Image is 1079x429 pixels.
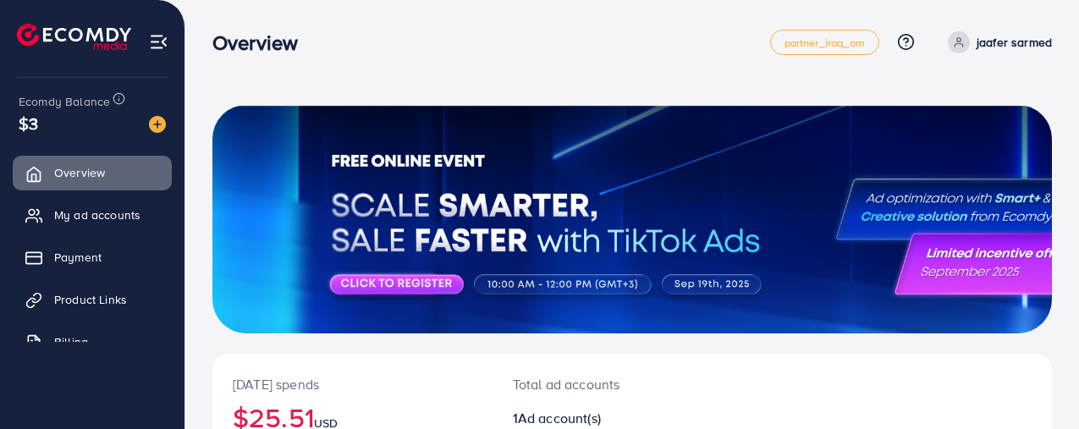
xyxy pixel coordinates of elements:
[17,24,131,50] img: logo
[54,206,140,223] span: My ad accounts
[19,93,110,110] span: Ecomdy Balance
[770,30,879,55] a: partner_iraq_am
[13,198,172,232] a: My ad accounts
[13,325,172,359] a: Billing
[13,283,172,316] a: Product Links
[54,291,127,308] span: Product Links
[149,116,166,133] img: image
[784,37,865,48] span: partner_iraq_am
[941,31,1052,53] a: jaafer sarmed
[518,409,601,427] span: Ad account(s)
[977,32,1052,52] p: jaafer sarmed
[149,32,168,52] img: menu
[513,374,682,394] p: Total ad accounts
[54,249,102,266] span: Payment
[19,111,38,135] span: $3
[212,30,311,55] h3: Overview
[233,374,472,394] p: [DATE] spends
[54,164,105,181] span: Overview
[513,410,682,426] h2: 1
[13,156,172,190] a: Overview
[54,333,88,350] span: Billing
[13,240,172,274] a: Payment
